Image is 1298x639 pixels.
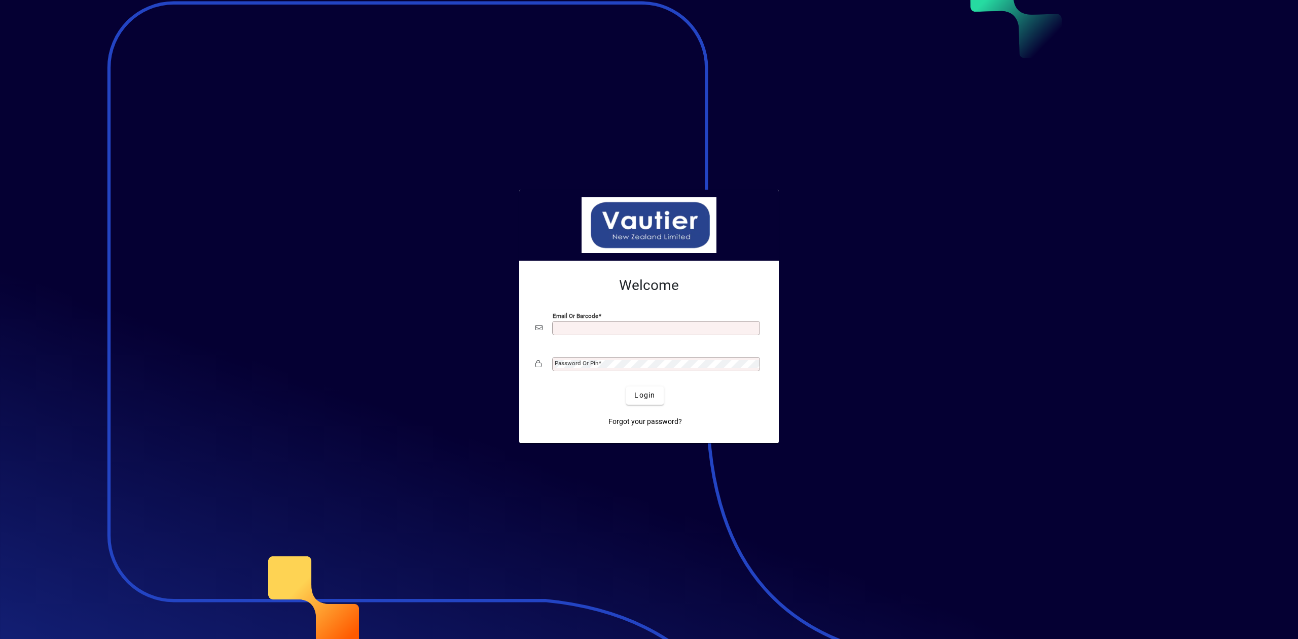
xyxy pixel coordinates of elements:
[555,360,598,367] mat-label: Password or Pin
[535,277,763,294] h2: Welcome
[604,413,686,431] a: Forgot your password?
[608,416,682,427] span: Forgot your password?
[634,390,655,401] span: Login
[626,386,663,405] button: Login
[553,312,598,319] mat-label: Email or Barcode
